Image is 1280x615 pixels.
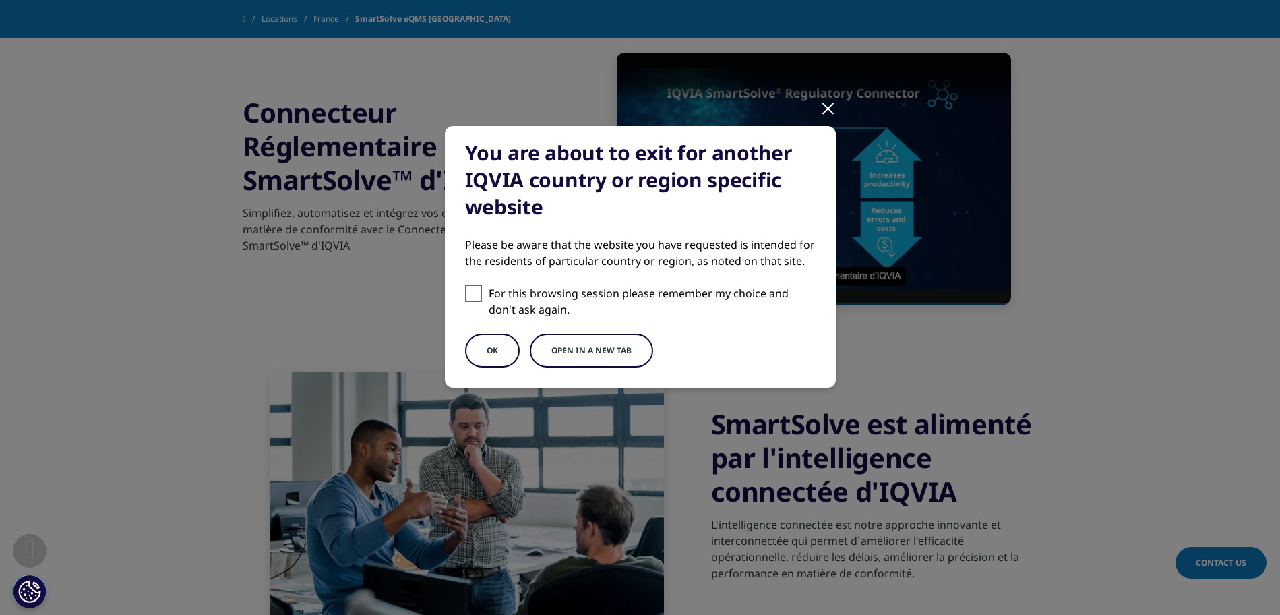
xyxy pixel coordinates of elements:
[465,237,816,269] div: Please be aware that the website you have requested is intended for the residents of particular c...
[489,285,816,318] p: For this browsing session please remember my choice and don't ask again.
[13,575,47,608] button: Paramètres des cookies
[530,334,653,368] button: Open in a new tab
[465,334,520,368] button: OK
[465,140,816,221] div: You are about to exit for another IQVIA country or region specific website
